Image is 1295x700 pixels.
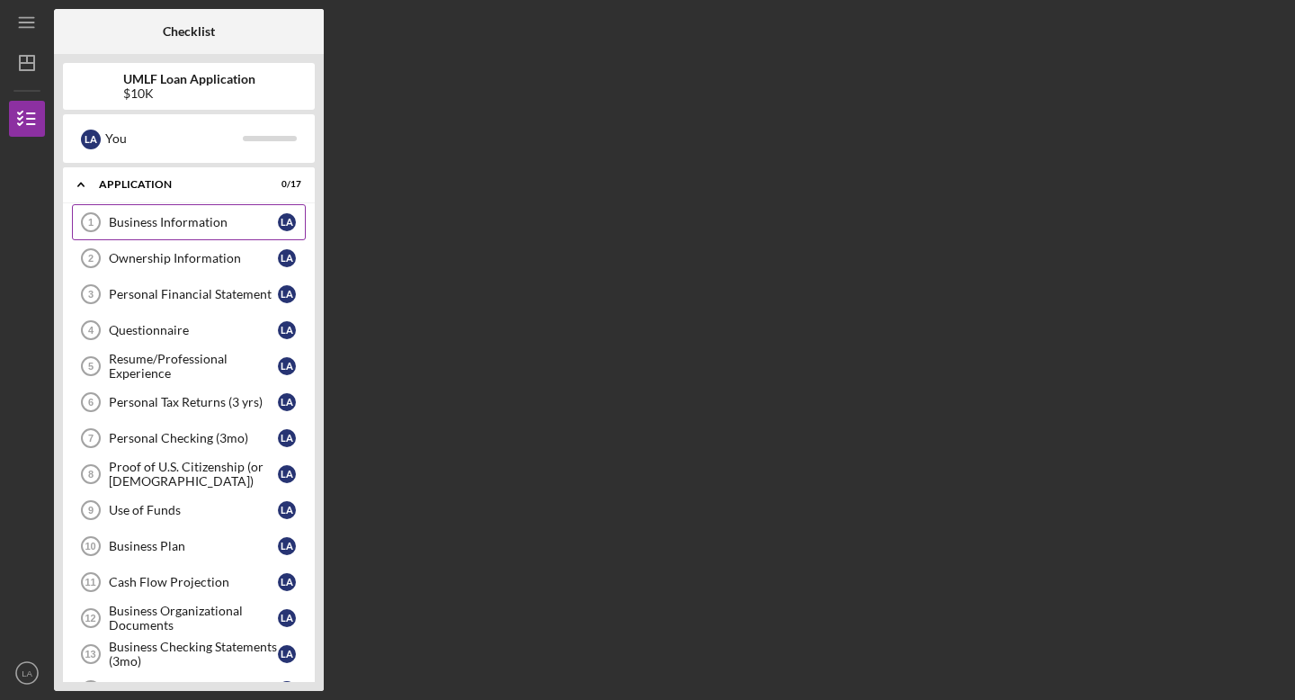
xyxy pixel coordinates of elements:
[278,537,296,555] div: L A
[81,130,101,149] div: L A
[278,465,296,483] div: L A
[278,681,296,699] div: L A
[72,600,306,636] a: 12Business Organizational DocumentsLA
[278,357,296,375] div: L A
[85,649,95,660] tspan: 13
[72,312,306,348] a: 4QuestionnaireLA
[109,352,278,381] div: Resume/Professional Experience
[105,123,243,154] div: You
[109,460,278,489] div: Proof of U.S. Citizenship (or [DEMOGRAPHIC_DATA])
[72,492,306,528] a: 9Use of FundsLA
[109,215,278,229] div: Business Information
[85,577,95,588] tspan: 11
[85,541,95,552] tspan: 10
[109,539,278,553] div: Business Plan
[109,395,278,409] div: Personal Tax Returns (3 yrs)
[109,287,278,301] div: Personal Financial Statement
[278,393,296,411] div: L A
[72,636,306,672] a: 13Business Checking Statements (3mo)LA
[109,640,278,669] div: Business Checking Statements (3mo)
[88,361,94,372] tspan: 5
[72,528,306,564] a: 10Business PlanLA
[72,348,306,384] a: 5Resume/Professional ExperienceLA
[109,323,278,337] div: Questionnaire
[72,384,306,420] a: 6Personal Tax Returns (3 yrs)LA
[278,573,296,591] div: L A
[72,240,306,276] a: 2Ownership InformationLA
[88,289,94,300] tspan: 3
[278,213,296,231] div: L A
[72,276,306,312] a: 3Personal Financial StatementLA
[85,613,95,624] tspan: 12
[269,179,301,190] div: 0 / 17
[278,285,296,303] div: L A
[72,204,306,240] a: 1Business InformationLA
[123,86,255,101] div: $10K
[72,420,306,456] a: 7Personal Checking (3mo)LA
[109,251,278,265] div: Ownership Information
[278,249,296,267] div: L A
[88,433,94,444] tspan: 7
[72,564,306,600] a: 11Cash Flow ProjectionLA
[99,179,256,190] div: Application
[22,669,32,678] text: LA
[88,253,94,264] tspan: 2
[88,217,94,228] tspan: 1
[109,431,278,445] div: Personal Checking (3mo)
[88,397,94,408] tspan: 6
[278,501,296,519] div: L A
[278,429,296,447] div: L A
[163,24,215,39] b: Checklist
[88,505,94,516] tspan: 9
[9,655,45,691] button: LA
[72,456,306,492] a: 8Proof of U.S. Citizenship (or [DEMOGRAPHIC_DATA])LA
[278,321,296,339] div: L A
[109,575,278,589] div: Cash Flow Projection
[109,604,278,633] div: Business Organizational Documents
[123,72,255,86] b: UMLF Loan Application
[88,469,94,480] tspan: 8
[278,645,296,663] div: L A
[88,325,94,336] tspan: 4
[109,503,278,517] div: Use of Funds
[278,609,296,627] div: L A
